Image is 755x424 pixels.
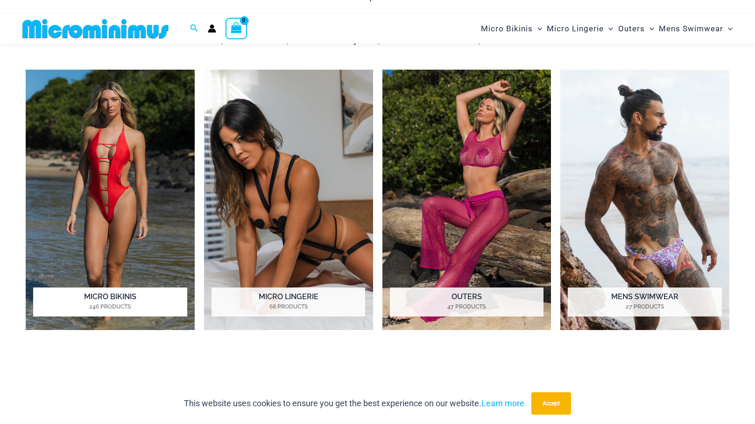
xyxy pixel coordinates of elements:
img: Micro Bikinis [26,70,195,330]
mark: 246 Products [33,302,187,311]
a: OutersMenu ToggleMenu Toggle [616,17,656,41]
span: Menu Toggle [645,17,654,41]
h2: Micro Bikinis [33,287,187,316]
span: Micro Lingerie [547,17,604,41]
a: Visit product category Micro Lingerie [204,70,373,330]
h2: Outers [390,287,543,316]
a: Visit product category Mens Swimwear [560,70,729,330]
img: Mens Swimwear [560,70,729,330]
span: Micro Bikinis [481,17,533,41]
img: Outers [382,70,551,330]
img: Micro Lingerie [204,70,373,330]
span: Mens Swimwear [659,17,723,41]
h2: Micro Lingerie [212,287,365,316]
mark: 68 Products [212,302,365,311]
a: View Shopping Cart, empty [226,18,247,39]
button: Accept [531,392,571,415]
a: Account icon link [208,24,216,33]
h2: Mens Swimwear [568,287,721,316]
a: Micro BikinisMenu ToggleMenu Toggle [479,17,544,41]
a: Learn more [481,398,524,408]
p: This website uses cookies to ensure you get the best experience on our website. [184,396,524,410]
mark: 47 Products [390,302,543,311]
span: Menu Toggle [533,17,542,41]
a: Search icon link [190,23,198,35]
span: Menu Toggle [723,17,733,41]
a: Visit product category Outers [382,70,551,330]
a: Visit product category Micro Bikinis [26,70,195,330]
mark: 27 Products [568,302,721,311]
a: Micro LingerieMenu ToggleMenu Toggle [544,17,615,41]
img: MM SHOP LOGO FLAT [19,18,172,39]
a: Mens SwimwearMenu ToggleMenu Toggle [656,17,735,41]
span: Outers [618,17,645,41]
nav: Site Navigation [477,15,736,42]
span: Menu Toggle [604,17,613,41]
